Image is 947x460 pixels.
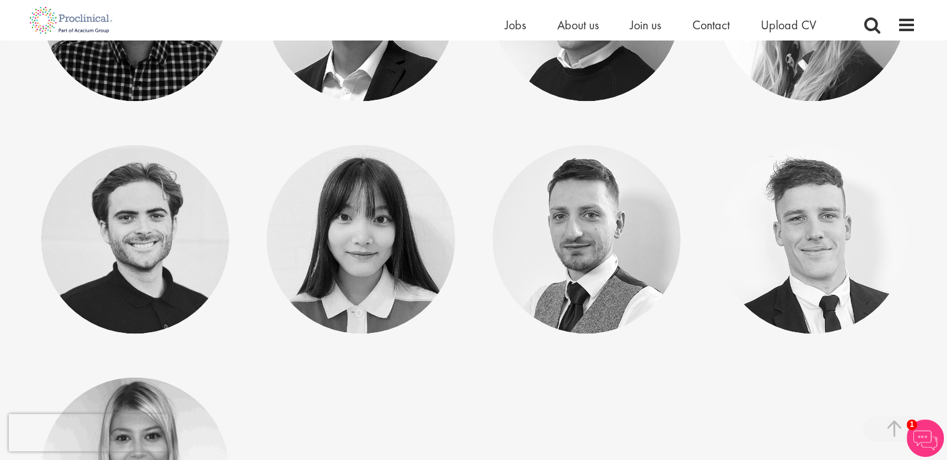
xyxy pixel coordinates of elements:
[907,419,944,457] img: Chatbot
[505,17,526,33] a: Jobs
[907,419,917,430] span: 1
[761,17,816,33] a: Upload CV
[557,17,599,33] a: About us
[692,17,730,33] a: Contact
[630,17,661,33] a: Join us
[9,414,168,451] iframe: reCAPTCHA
